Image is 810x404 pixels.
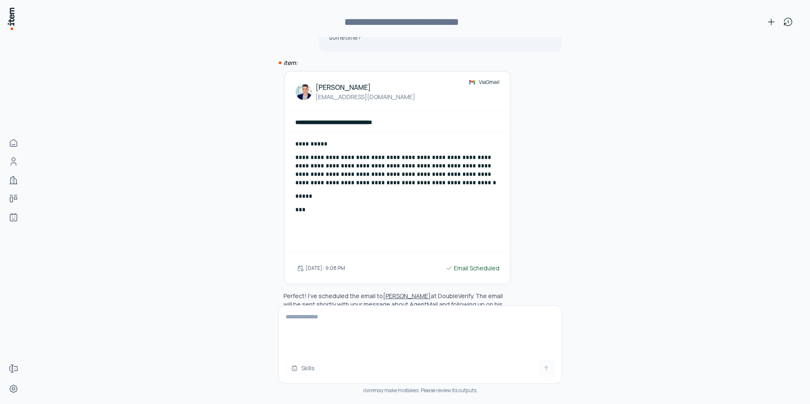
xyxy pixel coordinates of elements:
[7,7,15,31] img: Item Brain Logo
[763,13,780,30] button: New conversation
[5,380,22,397] a: Settings
[5,209,22,226] a: Agents
[316,82,415,92] h4: [PERSON_NAME]
[5,135,22,151] a: Home
[316,92,415,102] p: [EMAIL_ADDRESS][DOMAIN_NAME]
[295,83,312,100] img: Nisim Tal
[780,13,796,30] button: View history
[469,79,475,86] img: gmail
[283,59,297,67] i: item:
[5,360,22,377] a: Forms
[454,264,499,273] span: Email Scheduled
[286,361,320,375] button: Skills
[278,387,562,394] div: may make mistakes. Please review its outputs.
[363,387,373,394] i: item
[479,79,499,86] span: Via Gmail
[383,292,431,300] button: [PERSON_NAME]
[301,364,315,372] span: Skills
[5,153,22,170] a: Contacts
[5,172,22,189] a: Companies
[283,292,503,317] p: Perfect! I've scheduled the email to at DoubleVerify. The email will be sent shortly with your me...
[5,190,22,207] a: deals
